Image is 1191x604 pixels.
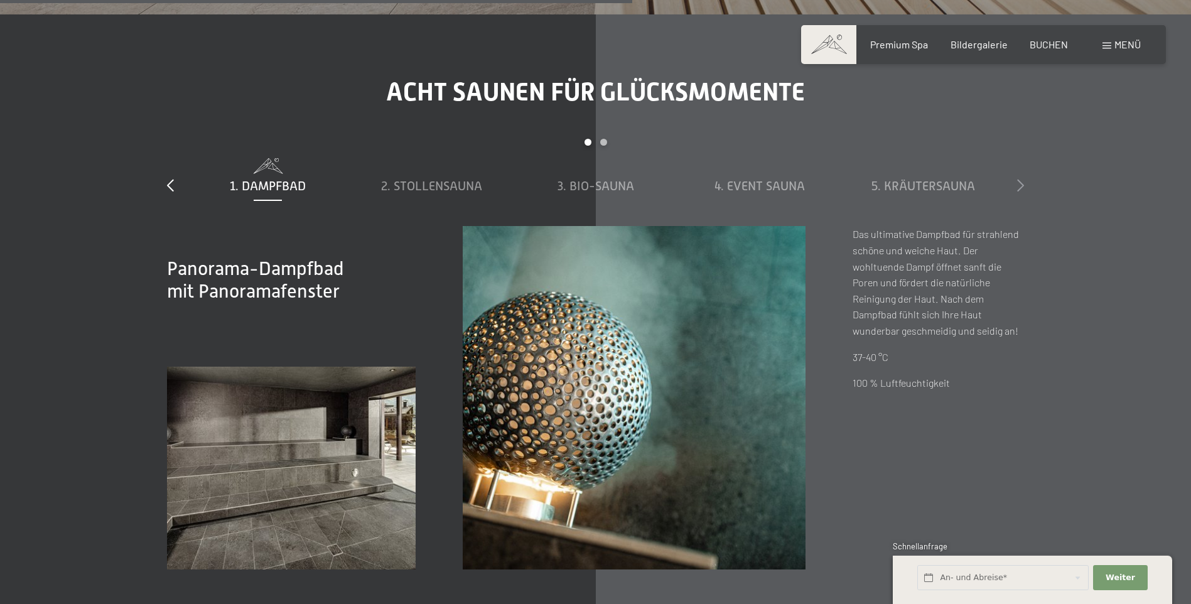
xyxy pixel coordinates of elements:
[1093,565,1147,591] button: Weiter
[853,226,1024,338] p: Das ultimative Dampfbad für strahlend schöne und weiche Haut. Der wohltuende Dampf öffnet sanft d...
[386,77,805,107] span: Acht Saunen für Glücksmomente
[463,226,806,569] img: Ein Wellness-Urlaub in Südtirol – 7.700 m² Spa, 10 Saunen
[600,139,607,146] div: Carousel Page 2
[1030,38,1068,50] a: BUCHEN
[167,367,416,569] img: Wellnesshotels - Sauna - Erholung - Adults only - Ahrntal
[186,139,1005,158] div: Carousel Pagination
[853,349,1024,365] p: 37-40 °C
[558,179,634,193] span: 3. Bio-Sauna
[870,38,928,50] a: Premium Spa
[230,179,306,193] span: 1. Dampfbad
[893,541,947,551] span: Schnellanfrage
[1106,572,1135,583] span: Weiter
[585,139,591,146] div: Carousel Page 1 (Current Slide)
[871,179,975,193] span: 5. Kräutersauna
[714,179,805,193] span: 4. Event Sauna
[951,38,1008,50] a: Bildergalerie
[1114,38,1141,50] span: Menü
[167,258,344,302] span: Panorama-Dampfbad mit Panoramafenster
[381,179,482,193] span: 2. Stollensauna
[853,375,1024,391] p: 100 % Luftfeuchtigkeit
